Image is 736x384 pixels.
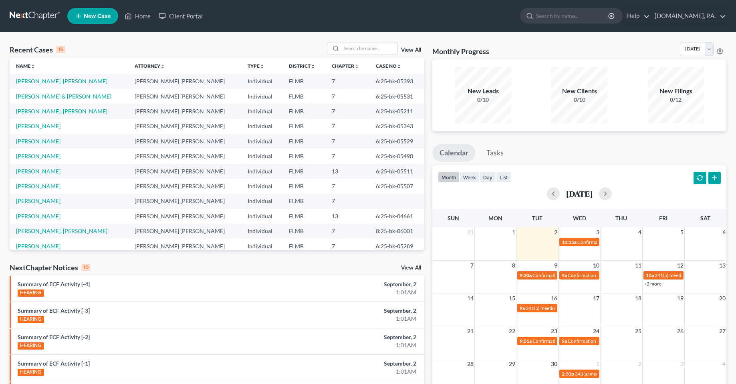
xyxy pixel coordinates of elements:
button: day [480,172,496,183]
span: 9a [520,305,525,311]
iframe: Intercom live chat [709,357,728,376]
span: 10 [592,261,600,270]
a: [DOMAIN_NAME], P.A. [651,9,726,23]
h2: [DATE] [566,189,593,198]
span: 9:01a [520,338,532,344]
a: Tasks [479,144,511,162]
span: Confirmation hearing [577,239,623,245]
div: September, 2 [289,307,416,315]
div: 1:01AM [289,288,416,296]
td: FLMB [282,149,325,163]
td: 7 [325,89,369,104]
span: 12 [676,261,684,270]
span: 20 [718,294,726,303]
span: 7 [470,261,474,270]
div: September, 2 [289,360,416,368]
td: [PERSON_NAME] [PERSON_NAME] [128,224,241,239]
div: NextChapter Notices [10,263,91,272]
td: [PERSON_NAME] [PERSON_NAME] [128,179,241,193]
td: 7 [325,104,369,119]
a: [PERSON_NAME] [16,213,60,219]
span: Sun [448,215,459,221]
td: 7 [325,224,369,239]
span: 18 [634,294,642,303]
span: Sat [700,215,710,221]
span: 9:30a [520,272,532,278]
td: [PERSON_NAME] [PERSON_NAME] [128,149,241,163]
td: [PERSON_NAME] [PERSON_NAME] [128,119,241,134]
div: September, 2 [289,280,416,288]
td: FLMB [282,74,325,88]
span: 16 [550,294,558,303]
a: [PERSON_NAME] [16,243,60,249]
span: 6 [722,227,726,237]
span: 23 [550,326,558,336]
span: 28 [466,359,474,369]
a: [PERSON_NAME] & [PERSON_NAME] [16,93,111,100]
span: 21 [466,326,474,336]
td: FLMB [282,209,325,223]
td: Individual [241,119,282,134]
td: FLMB [282,224,325,239]
div: 1:01AM [289,315,416,323]
div: 0/10 [551,96,607,104]
span: 2 [553,227,558,237]
td: Individual [241,74,282,88]
div: Recent Cases [10,45,65,54]
td: 7 [325,179,369,193]
span: 22 [508,326,516,336]
span: 13 [718,261,726,270]
td: 6:25-bk-04661 [369,209,424,223]
span: 341(a) meeting [655,272,686,278]
td: FLMB [282,89,325,104]
a: Summary of ECF Activity [-3] [18,307,90,314]
i: unfold_more [311,64,315,69]
span: 27 [718,326,726,336]
span: Mon [488,215,502,221]
td: 6:25-bk-05211 [369,104,424,119]
a: [PERSON_NAME] [16,138,60,145]
td: [PERSON_NAME] [PERSON_NAME] [128,74,241,88]
span: 14 [466,294,474,303]
a: Calendar [432,144,476,162]
button: week [460,172,480,183]
span: 9a [562,272,567,278]
td: Individual [241,89,282,104]
span: Confirmation hearing [532,272,578,278]
i: unfold_more [354,64,359,69]
a: Summary of ECF Activity [-4] [18,281,90,287]
span: 17 [592,294,600,303]
span: 26 [676,326,684,336]
td: [PERSON_NAME] [PERSON_NAME] [128,134,241,149]
td: [PERSON_NAME] [PERSON_NAME] [128,239,241,253]
td: Individual [241,164,282,179]
a: [PERSON_NAME] [16,123,60,129]
td: 13 [325,164,369,179]
span: Confirmation hearing [532,338,578,344]
div: HEARING [18,290,44,297]
td: Individual [241,224,282,239]
span: 25 [634,326,642,336]
span: 10a [646,272,654,278]
td: [PERSON_NAME] [PERSON_NAME] [128,89,241,104]
span: 9a [562,338,567,344]
a: [PERSON_NAME] [16,168,60,175]
i: unfold_more [160,64,165,69]
a: [PERSON_NAME] [16,153,60,159]
div: 1:01AM [289,368,416,376]
td: 7 [325,119,369,134]
span: Thu [615,215,627,221]
td: [PERSON_NAME] [PERSON_NAME] [128,164,241,179]
span: Wed [573,215,586,221]
td: Individual [241,209,282,223]
td: Individual [241,239,282,253]
span: 1 [595,359,600,369]
a: [PERSON_NAME] [16,183,60,189]
td: Individual [241,194,282,209]
td: 7 [325,194,369,209]
td: 13 [325,209,369,223]
div: HEARING [18,369,44,376]
td: FLMB [282,134,325,149]
a: View All [401,47,421,53]
a: Typeunfold_more [248,63,264,69]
